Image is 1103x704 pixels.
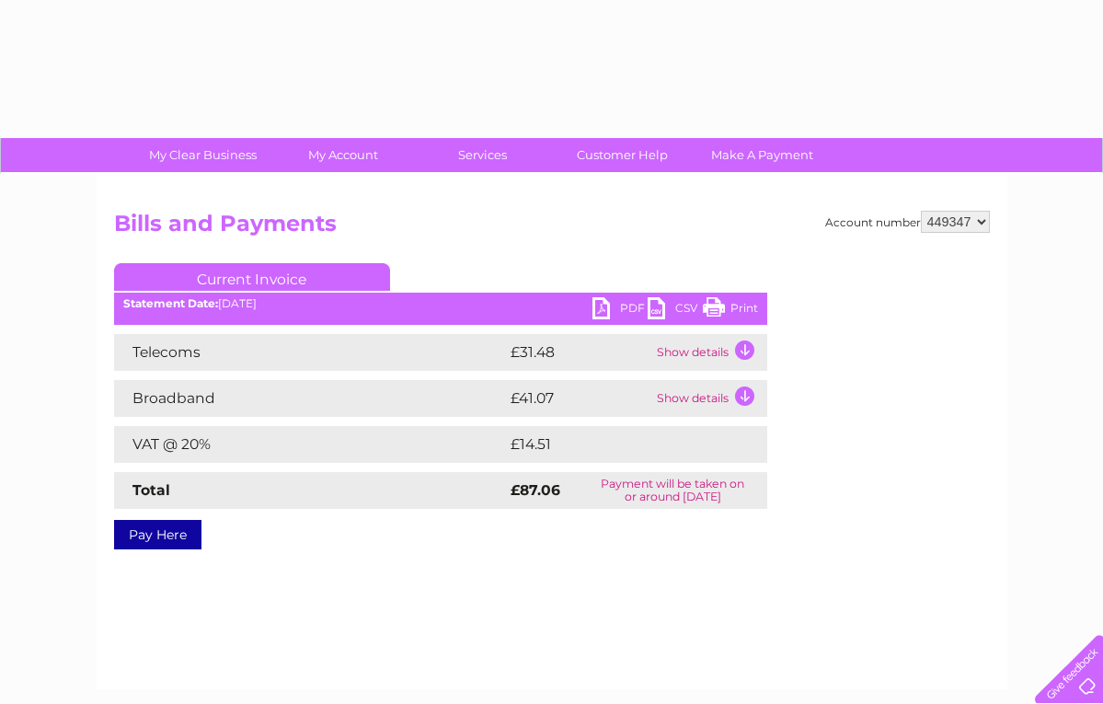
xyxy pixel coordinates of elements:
[825,211,990,233] div: Account number
[114,426,506,463] td: VAT @ 20%
[132,481,170,499] strong: Total
[267,138,419,172] a: My Account
[506,380,652,417] td: £41.07
[648,297,703,324] a: CSV
[506,426,727,463] td: £14.51
[592,297,648,324] a: PDF
[114,380,506,417] td: Broadband
[114,334,506,371] td: Telecoms
[114,520,201,549] a: Pay Here
[123,296,218,310] b: Statement Date:
[652,334,767,371] td: Show details
[114,211,990,246] h2: Bills and Payments
[686,138,838,172] a: Make A Payment
[407,138,558,172] a: Services
[652,380,767,417] td: Show details
[546,138,698,172] a: Customer Help
[114,297,767,310] div: [DATE]
[114,263,390,291] a: Current Invoice
[579,472,767,509] td: Payment will be taken on or around [DATE]
[127,138,279,172] a: My Clear Business
[703,297,758,324] a: Print
[506,334,652,371] td: £31.48
[511,481,560,499] strong: £87.06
